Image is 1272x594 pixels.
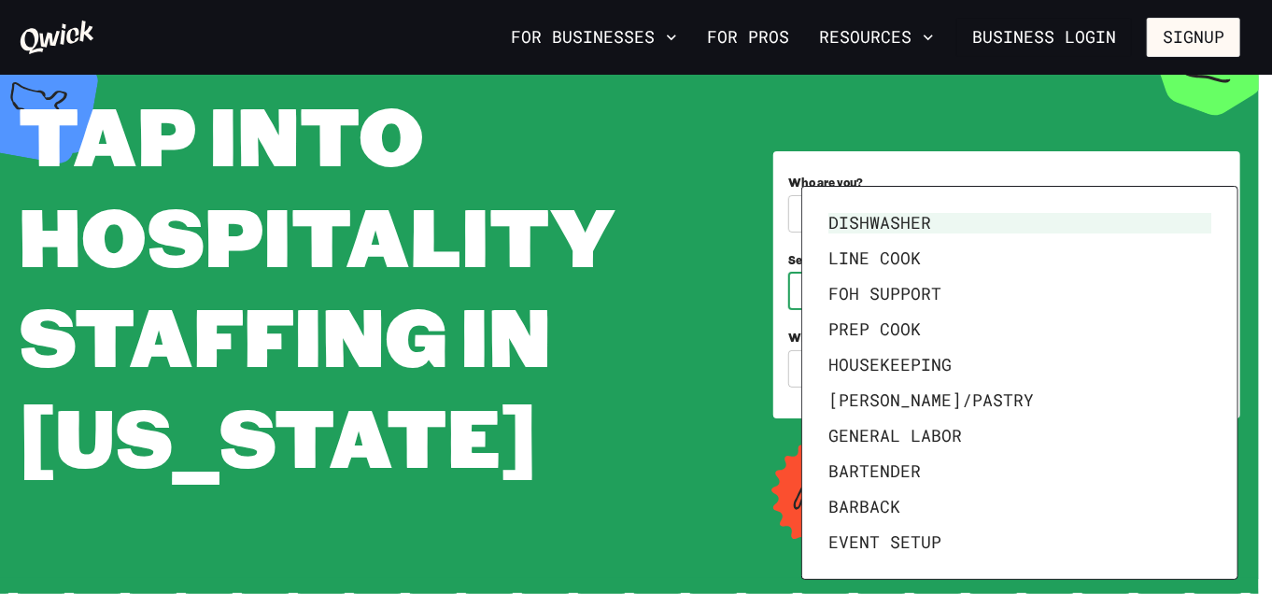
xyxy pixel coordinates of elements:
[821,241,1219,276] li: Line Cook
[821,454,1219,489] li: Bartender
[821,525,1219,560] li: Event Setup
[821,418,1219,454] li: General Labor
[821,347,1219,383] li: Housekeeping
[821,489,1219,525] li: Barback
[821,383,1219,418] li: [PERSON_NAME]/Pastry
[821,276,1219,312] li: FOH Support
[821,312,1219,347] li: Prep Cook
[821,205,1219,241] li: Dishwasher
